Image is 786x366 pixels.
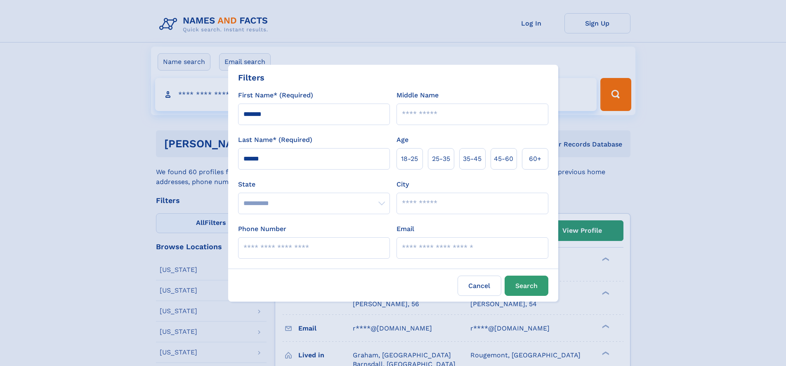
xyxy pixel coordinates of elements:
[529,154,541,164] span: 60+
[494,154,513,164] span: 45‑60
[463,154,482,164] span: 35‑45
[238,135,312,145] label: Last Name* (Required)
[397,179,409,189] label: City
[401,154,418,164] span: 18‑25
[458,276,501,296] label: Cancel
[238,71,264,84] div: Filters
[432,154,450,164] span: 25‑35
[505,276,548,296] button: Search
[397,90,439,100] label: Middle Name
[238,179,390,189] label: State
[238,90,313,100] label: First Name* (Required)
[397,224,414,234] label: Email
[238,224,286,234] label: Phone Number
[397,135,408,145] label: Age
